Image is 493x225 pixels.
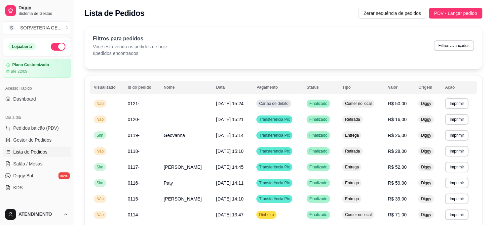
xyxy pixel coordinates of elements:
[3,3,71,19] a: DiggySistema de Gestão
[95,149,105,154] span: Não
[3,112,71,123] div: Dia a dia
[128,133,140,138] span: 0119-
[216,196,244,202] span: [DATE] 14:10
[258,180,291,186] span: Transferência Pix
[93,43,169,50] p: Você está vendo os pedidos de hoje.
[388,133,407,138] span: R$ 26,00
[363,10,421,17] span: Zerar sequência de pedidos
[308,101,329,106] span: Finalizado
[128,196,140,202] span: 0115-
[420,180,433,186] span: Diggy
[420,149,433,154] span: Diggy
[420,164,433,170] span: Diggy
[128,180,140,186] span: 0116-
[445,178,469,188] button: Imprimir
[3,21,71,34] button: Select a team
[420,196,433,202] span: Diggy
[258,101,290,106] span: Cartão de débito
[3,123,71,133] button: Pedidos balcão (PDV)
[216,212,244,217] span: [DATE] 13:47
[128,212,140,217] span: 0114-
[212,81,252,94] th: Data
[19,11,68,16] span: Sistema de Gestão
[128,149,140,154] span: 0118-
[216,117,244,122] span: [DATE] 15:21
[13,160,43,167] span: Salão / Mesas
[95,101,105,106] span: Não
[445,114,469,125] button: Imprimir
[344,117,361,122] span: Retirada
[19,211,60,217] span: ATENDIMENTO
[252,81,303,94] th: Pagamento
[13,149,48,155] span: Lista de Pedidos
[11,69,27,74] article: até 22/09
[85,8,144,19] h2: Lista de Pedidos
[445,209,469,220] button: Imprimir
[51,43,65,51] button: Alterar Status
[344,180,360,186] span: Entrega
[13,96,36,102] span: Dashboard
[344,133,360,138] span: Entrega
[216,180,244,186] span: [DATE] 14:11
[19,5,68,11] span: Diggy
[13,184,23,191] span: KDS
[434,10,477,17] span: PDV - Lançar pedido
[420,212,433,217] span: Diggy
[388,180,407,186] span: R$ 59,00
[124,81,160,94] th: Id do pedido
[344,101,373,106] span: Comer no local
[308,212,329,217] span: Finalizado
[93,50,169,57] p: 8 pedidos encontrados
[13,172,33,179] span: Diggy Bot
[3,83,71,94] div: Acesso Rápido
[308,164,329,170] span: Finalizado
[344,212,373,217] span: Comer no local
[344,164,360,170] span: Entrega
[128,117,140,122] span: 0120-
[445,162,469,172] button: Imprimir
[216,149,244,154] span: [DATE] 15:10
[20,24,61,31] div: SORVETERIA GE ...
[95,180,105,186] span: Sim
[258,212,275,217] span: Dinheiro
[445,130,469,141] button: Imprimir
[388,149,407,154] span: R$ 28,00
[95,133,105,138] span: Sim
[3,158,71,169] a: Salão / Mesas
[8,43,36,50] div: Loja aberta
[388,212,407,217] span: R$ 71,00
[216,164,244,170] span: [DATE] 14:45
[441,81,477,94] th: Ação
[308,149,329,154] span: Finalizado
[344,196,360,202] span: Entrega
[420,101,433,106] span: Diggy
[90,81,124,94] th: Visualizado
[445,146,469,157] button: Imprimir
[258,149,291,154] span: Transferência Pix
[13,125,59,131] span: Pedidos balcão (PDV)
[128,101,140,106] span: 0121-
[13,137,52,143] span: Gestor de Pedidos
[164,196,202,202] span: [PERSON_NAME]
[258,117,291,122] span: Transferência Pix
[258,133,291,138] span: Transferência Pix
[3,135,71,145] a: Gestor de Pedidos
[344,149,361,154] span: Retirada
[258,164,291,170] span: Transferência Pix
[3,94,71,104] a: Dashboard
[3,59,71,78] a: Plano Customizadoaté 22/09
[3,147,71,157] a: Lista de Pedidos
[414,81,441,94] th: Origem
[308,117,329,122] span: Finalizado
[308,196,329,202] span: Finalizado
[8,24,15,31] span: S
[3,206,71,222] button: ATENDIMENTO
[308,180,329,186] span: Finalizado
[445,194,469,204] button: Imprimir
[303,81,338,94] th: Status
[388,196,407,202] span: R$ 39,00
[388,164,407,170] span: R$ 52,00
[358,8,426,19] button: Zerar sequência de pedidos
[3,170,71,181] a: Diggy Botnovo
[95,117,105,122] span: Não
